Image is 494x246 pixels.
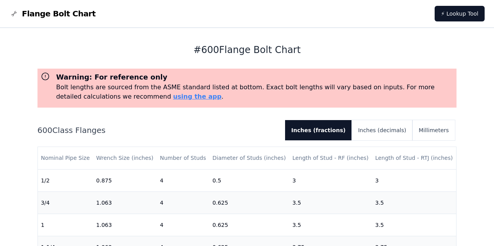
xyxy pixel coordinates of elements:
a: using the app [173,93,221,100]
button: Inches (fractions) [285,120,352,140]
td: 0.625 [209,191,289,214]
td: 4 [157,169,209,191]
td: 1/2 [38,169,93,191]
th: Length of Stud - RTJ (inches) [372,147,457,169]
td: 3 [289,169,372,191]
th: Nominal Pipe Size [38,147,93,169]
td: 0.625 [209,214,289,236]
img: Flange Bolt Chart Logo [9,9,19,18]
button: Millimeters [412,120,455,140]
td: 3.5 [289,214,372,236]
td: 0.5 [209,169,289,191]
th: Diameter of Studs (inches) [209,147,289,169]
td: 4 [157,191,209,214]
td: 3.5 [372,191,457,214]
button: Inches (decimals) [352,120,412,140]
th: Wrench Size (inches) [93,147,157,169]
a: ⚡ Lookup Tool [435,6,485,21]
td: 3/4 [38,191,93,214]
td: 3.5 [289,191,372,214]
h3: Warning: For reference only [56,72,454,83]
th: Length of Stud - RF (inches) [289,147,372,169]
a: Flange Bolt Chart LogoFlange Bolt Chart [9,8,96,19]
h1: # 600 Flange Bolt Chart [37,44,457,56]
td: 1.063 [93,214,157,236]
td: 4 [157,214,209,236]
span: Flange Bolt Chart [22,8,96,19]
td: 3.5 [372,214,457,236]
th: Number of Studs [157,147,209,169]
td: 3 [372,169,457,191]
p: Bolt lengths are sourced from the ASME standard listed at bottom. Exact bolt lengths will vary ba... [56,83,454,101]
h2: 600 Class Flanges [37,125,279,136]
td: 1.063 [93,191,157,214]
td: 0.875 [93,169,157,191]
td: 1 [38,214,93,236]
